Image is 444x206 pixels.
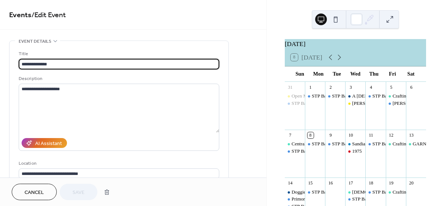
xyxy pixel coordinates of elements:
div: Doggie Market [285,189,305,195]
div: A Church Board Meeting [345,93,365,99]
div: Central Colorado Humanist [285,141,305,147]
div: 1975 [352,148,362,154]
div: Primordial Sound Meditation with [PERSON_NAME] [292,196,398,202]
div: Matt Flinner Trio opening guest Briony Hunn [345,100,365,107]
div: 6 [408,84,414,90]
div: A [DEMOGRAPHIC_DATA] Board Meeting [352,93,440,99]
button: AI Assistant [22,138,67,148]
div: Sandia Hearing Aid Center [352,141,404,147]
div: 31 [287,84,293,90]
span: Cancel [25,189,44,197]
div: Sun [291,66,309,81]
div: Crafting Circle [386,93,406,99]
div: STP Baby with the bath water rehearsals [365,189,385,195]
div: 3 [348,84,354,90]
div: Wed [346,66,365,81]
div: STP Baby with the bath water rehearsals [365,93,385,99]
div: 8 [307,132,314,138]
div: STP Baby with the bath water rehearsals [345,196,365,202]
div: STP Baby with the bath water rehearsals [292,100,370,107]
div: 1 [307,84,314,90]
div: 18 [368,180,374,186]
div: Doggie Market [292,189,321,195]
div: Sandia Hearing Aid Center [345,141,365,147]
div: 4 [368,84,374,90]
div: STP Baby with the bath water rehearsals [285,100,305,107]
div: Sat [402,66,420,81]
div: STP Baby with the bath water rehearsals [305,189,325,195]
div: 1975 [345,148,365,154]
button: Cancel [12,184,57,200]
div: 9 [328,132,334,138]
div: STP Baby with the bath water rehearsals [332,141,410,147]
div: Crafting Circle [392,93,421,99]
div: STP Baby with the bath water rehearsals [305,141,325,147]
div: 11 [368,132,374,138]
div: Location [19,160,218,167]
div: 16 [328,180,334,186]
div: 13 [408,132,414,138]
div: AI Assistant [35,140,62,148]
div: STP Baby with the bath water rehearsals [325,141,345,147]
div: 10 [348,132,354,138]
span: Event details [19,38,51,45]
div: STP Baby with the bath water rehearsals [305,93,325,99]
div: Shamanic Healing Circle with Sarah Sol [345,189,365,195]
div: 2 [328,84,334,90]
div: GARNA presents Colorado Environmental Film Fest [406,141,426,147]
div: STP Baby with the bath water rehearsals [285,148,305,154]
div: Open Mic [292,93,311,99]
div: STP Baby with the bath water rehearsals [292,148,370,154]
div: Thu [365,66,383,81]
div: 14 [287,180,293,186]
div: STP Baby with the bath water rehearsals [312,189,390,195]
div: Tue [328,66,346,81]
div: 7 [287,132,293,138]
div: Salida Moth Mixed ages auditions [386,100,406,107]
div: STP Baby with the bath water rehearsals [312,141,390,147]
div: Open Mic [285,93,305,99]
div: Crafting Circle [386,141,406,147]
div: Mon [309,66,328,81]
div: [DATE] [285,39,426,49]
div: 5 [388,84,394,90]
div: Primordial Sound Meditation with Priti Chanda Klco [285,196,305,202]
div: 19 [388,180,394,186]
div: Crafting Circle [392,141,421,147]
div: STP Baby with the bath water rehearsals [332,93,410,99]
div: Crafting Circle [386,189,406,195]
div: STP Baby with the bath water rehearsals [365,141,385,147]
div: 12 [388,132,394,138]
div: Central [US_STATE] Humanist [292,141,353,147]
div: STP Baby with the bath water rehearsals [325,93,345,99]
div: STP Baby with the bath water rehearsals [352,196,430,202]
a: Events [9,8,31,22]
div: 15 [307,180,314,186]
div: Description [19,75,218,83]
span: / Edit Event [31,8,66,22]
div: 20 [408,180,414,186]
div: Fri [383,66,402,81]
div: Crafting Circle [392,189,421,195]
div: Title [19,50,218,58]
div: 17 [348,180,354,186]
div: STP Baby with the bath water rehearsals [312,93,390,99]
